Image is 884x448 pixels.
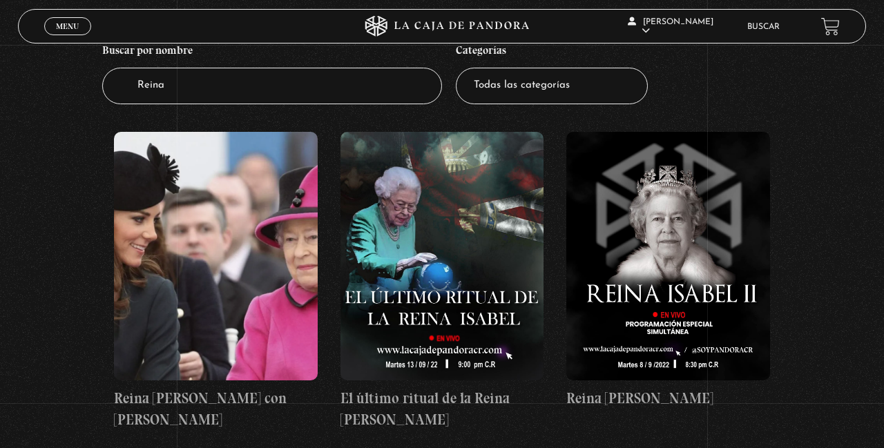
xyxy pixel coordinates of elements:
[114,387,318,431] h4: Reina [PERSON_NAME] con [PERSON_NAME]
[628,18,713,35] span: [PERSON_NAME]
[114,132,318,431] a: Reina [PERSON_NAME] con [PERSON_NAME]
[52,34,84,43] span: Cerrar
[340,132,544,431] a: El último ritual de la Reina [PERSON_NAME]
[456,37,648,68] h4: Categorías
[102,37,442,68] h4: Buscar por nombre
[56,22,79,30] span: Menu
[821,17,840,35] a: View your shopping cart
[566,132,770,409] a: Reina [PERSON_NAME]
[747,23,780,31] a: Buscar
[566,387,770,409] h4: Reina [PERSON_NAME]
[340,387,544,431] h4: El último ritual de la Reina [PERSON_NAME]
